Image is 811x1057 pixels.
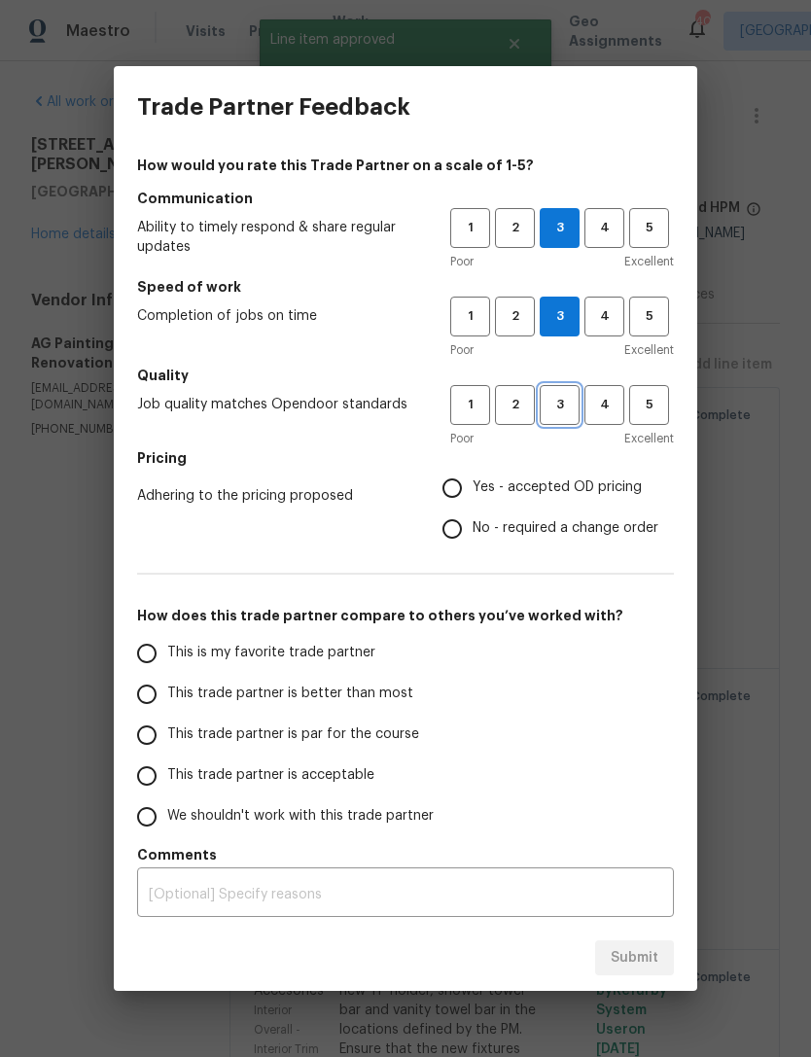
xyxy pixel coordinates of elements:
[631,305,667,328] span: 5
[167,643,375,663] span: This is my favorite trade partner
[473,518,658,539] span: No - required a change order
[137,218,419,257] span: Ability to timely respond & share regular updates
[629,297,669,336] button: 5
[540,297,580,336] button: 3
[495,208,535,248] button: 2
[541,217,579,239] span: 3
[541,305,579,328] span: 3
[450,340,474,360] span: Poor
[497,305,533,328] span: 2
[452,394,488,416] span: 1
[540,385,580,425] button: 3
[542,394,578,416] span: 3
[442,468,674,549] div: Pricing
[629,385,669,425] button: 5
[497,394,533,416] span: 2
[137,156,674,175] h4: How would you rate this Trade Partner on a scale of 1-5?
[167,765,374,786] span: This trade partner is acceptable
[586,305,622,328] span: 4
[137,277,674,297] h5: Speed of work
[497,217,533,239] span: 2
[137,606,674,625] h5: How does this trade partner compare to others you’ve worked with?
[450,252,474,271] span: Poor
[167,724,419,745] span: This trade partner is par for the course
[584,208,624,248] button: 4
[167,684,413,704] span: This trade partner is better than most
[137,633,674,837] div: How does this trade partner compare to others you’ve worked with?
[540,208,580,248] button: 3
[137,395,419,414] span: Job quality matches Opendoor standards
[137,448,674,468] h5: Pricing
[137,486,411,506] span: Adhering to the pricing proposed
[450,208,490,248] button: 1
[495,297,535,336] button: 2
[586,217,622,239] span: 4
[473,477,642,498] span: Yes - accepted OD pricing
[584,297,624,336] button: 4
[450,385,490,425] button: 1
[584,385,624,425] button: 4
[631,394,667,416] span: 5
[624,340,674,360] span: Excellent
[450,297,490,336] button: 1
[450,429,474,448] span: Poor
[624,252,674,271] span: Excellent
[452,305,488,328] span: 1
[586,394,622,416] span: 4
[629,208,669,248] button: 5
[137,306,419,326] span: Completion of jobs on time
[624,429,674,448] span: Excellent
[495,385,535,425] button: 2
[631,217,667,239] span: 5
[137,366,674,385] h5: Quality
[452,217,488,239] span: 1
[137,189,674,208] h5: Communication
[137,845,674,864] h5: Comments
[167,806,434,827] span: We shouldn't work with this trade partner
[137,93,410,121] h3: Trade Partner Feedback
